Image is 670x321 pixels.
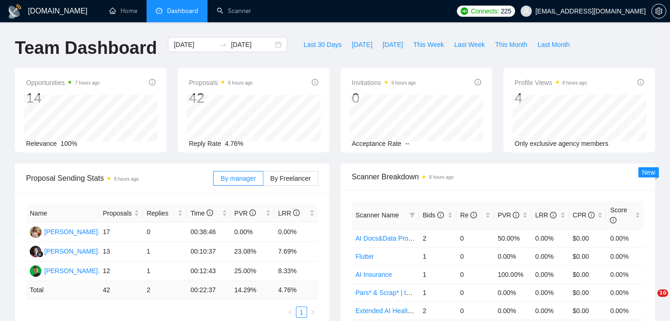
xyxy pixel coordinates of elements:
img: SS [30,246,41,257]
span: Score [610,206,627,224]
a: 1 [296,307,307,317]
button: left [285,307,296,318]
td: 12 [99,262,143,281]
td: 00:10:37 [187,242,230,262]
div: [PERSON_NAME] [44,266,98,276]
td: $0.00 [569,283,607,301]
td: 2 [143,281,187,299]
img: AV [30,226,41,238]
td: 0.00% [606,283,644,301]
td: 0.00% [275,223,318,242]
a: AV[PERSON_NAME] [30,228,98,235]
td: 14.29 % [231,281,275,299]
button: Last Week [449,37,490,52]
span: dashboard [156,7,162,14]
td: 0 [456,265,494,283]
span: Last 30 Days [303,39,342,50]
h1: Team Dashboard [15,37,157,59]
span: right [310,309,315,315]
td: 0.00% [494,247,532,265]
span: [DATE] [382,39,403,50]
span: info-circle [312,79,318,85]
li: 1 [296,307,307,318]
td: 0.00% [531,301,569,320]
td: 1 [419,247,456,265]
span: 100% [60,140,77,147]
span: LRR [278,210,300,217]
th: Replies [143,204,187,223]
input: End date [231,39,273,50]
span: Proposals [103,208,132,218]
td: 0.00% [531,283,569,301]
span: Scanner Breakdown [352,171,644,183]
span: Replies [147,208,176,218]
td: 0 [456,247,494,265]
td: 0.00% [494,283,532,301]
span: Bids [422,211,443,219]
td: 1 [419,283,456,301]
span: Reply Rate [189,140,221,147]
button: setting [651,4,666,19]
span: info-circle [207,210,213,216]
span: LRR [535,211,556,219]
a: AI Insurance [355,271,392,278]
td: 0.00% [531,229,569,247]
td: 2 [419,301,456,320]
td: $0.00 [569,247,607,265]
a: Flutter [355,253,374,260]
li: Previous Page [285,307,296,318]
button: This Month [490,37,532,52]
span: Last Week [454,39,485,50]
button: Last Month [532,37,575,52]
td: 0 [143,223,187,242]
a: Extended AI Healthcare [355,307,424,314]
button: [DATE] [347,37,377,52]
input: Start date [174,39,216,50]
img: gigradar-bm.png [37,251,43,257]
span: PVR [498,211,520,219]
span: Invitations [352,77,416,88]
span: PVR [234,210,256,217]
td: 25.00% [231,262,275,281]
td: 8.33% [275,262,318,281]
td: 0.00% [606,247,644,265]
span: info-circle [475,79,481,85]
span: This Month [495,39,527,50]
td: 1 [419,265,456,283]
span: [DATE] [352,39,372,50]
td: 42 [99,281,143,299]
span: info-circle [610,217,616,223]
span: info-circle [588,212,595,218]
span: info-circle [470,212,477,218]
span: By manager [221,175,255,182]
span: Scanner Name [355,211,399,219]
td: $0.00 [569,229,607,247]
span: Proposal Sending Stats [26,172,213,184]
span: info-circle [513,212,519,218]
td: 100.00% [494,265,532,283]
td: 0.00% [531,247,569,265]
span: Last Month [537,39,569,50]
span: 4.76% [225,140,243,147]
span: Time [190,210,213,217]
td: 0 [456,301,494,320]
a: searchScanner [217,7,251,15]
div: [PERSON_NAME] [44,246,98,256]
button: Last 30 Days [298,37,347,52]
td: 7.69% [275,242,318,262]
td: 0.00% [494,301,532,320]
div: 4 [515,89,587,107]
span: CPR [573,211,595,219]
span: Relevance [26,140,57,147]
td: 1 [143,262,187,281]
span: filter [408,208,417,222]
span: left [288,309,293,315]
td: 50.00% [494,229,532,247]
span: This Week [413,39,444,50]
time: 7 hours ago [75,80,100,85]
td: 13 [99,242,143,262]
td: 0 [456,283,494,301]
iframe: Intercom live chat [638,289,661,312]
time: 8 hours ago [228,80,253,85]
span: Connects: [471,6,499,16]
